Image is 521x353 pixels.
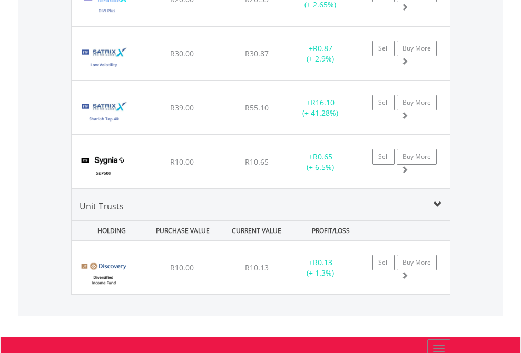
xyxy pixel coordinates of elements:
span: R39.00 [170,103,194,113]
img: TFSA.STXLVL.png [77,40,130,77]
div: + (+ 1.3%) [288,257,353,278]
div: + (+ 6.5%) [288,152,353,173]
span: R10.00 [170,157,194,167]
div: PROFIT/LOSS [295,221,367,240]
span: R30.87 [245,48,269,58]
span: R0.65 [313,152,332,162]
a: Sell [372,255,395,270]
div: CURRENT VALUE [221,221,292,240]
span: Unit Trusts [80,200,124,212]
a: Sell [372,95,395,110]
a: Sell [372,41,395,56]
span: R10.65 [245,157,269,167]
img: UT.ZA.DDIF.png [77,254,130,291]
span: R0.13 [313,257,332,267]
div: PURCHASE VALUE [147,221,219,240]
div: HOLDING [73,221,144,240]
a: Buy More [397,255,437,270]
a: Buy More [397,149,437,165]
div: + (+ 41.28%) [288,97,353,118]
img: TFSA.SYG500.png [77,148,130,186]
img: TFSA.STXSHA.png [77,94,130,132]
a: Sell [372,149,395,165]
a: Buy More [397,41,437,56]
span: R10.13 [245,263,269,273]
span: R0.87 [313,43,332,53]
div: + (+ 2.9%) [288,43,353,64]
span: R55.10 [245,103,269,113]
span: R10.00 [170,263,194,273]
span: R16.10 [311,97,335,107]
a: Buy More [397,95,437,110]
span: R30.00 [170,48,194,58]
